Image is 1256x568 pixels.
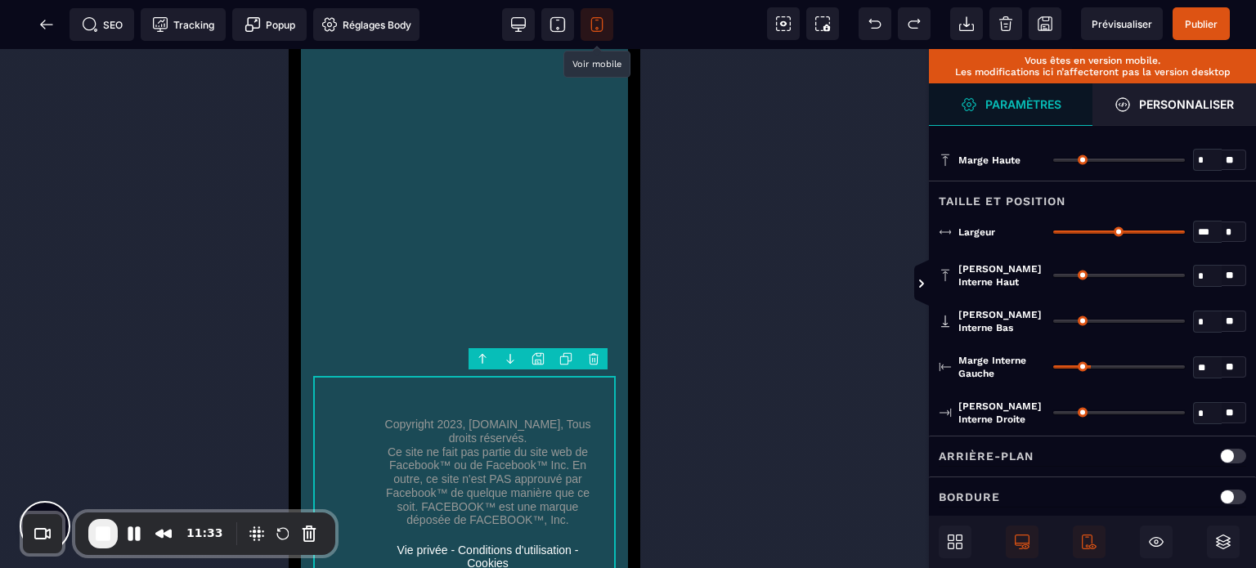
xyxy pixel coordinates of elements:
span: Afficher les vues [929,260,945,309]
span: Ouvrir le gestionnaire de styles [929,83,1092,126]
strong: Personnaliser [1139,98,1234,110]
span: Tracking [152,16,214,33]
span: SEO [82,16,123,33]
span: Rétablir [898,7,931,40]
p: Bordure [939,487,1000,507]
span: Marge haute [958,154,1020,167]
span: Afficher le desktop [1006,526,1038,558]
span: Code de suivi [141,8,226,41]
span: Largeur [958,226,995,239]
span: Prévisualiser [1092,18,1152,30]
span: Voir les composants [767,7,800,40]
span: Réglages Body [321,16,411,33]
span: Retour [30,8,63,41]
span: [PERSON_NAME] interne bas [958,308,1045,334]
span: Importer [950,7,983,40]
span: Métadata SEO [70,8,134,41]
p: Arrière-plan [939,446,1034,466]
span: Enregistrer [1029,7,1061,40]
p: Les modifications ici n’affecteront pas la version desktop [937,66,1248,78]
text: Vie privée - Conditions d'utilisation - Cookies [95,490,303,525]
span: Voir mobile [581,8,613,41]
span: Publier [1185,18,1218,30]
span: Voir tablette [541,8,574,41]
span: [PERSON_NAME] interne droite [958,400,1045,426]
span: Ouvrir les calques [1207,526,1240,558]
p: Vous êtes en version mobile. [937,55,1248,66]
span: Nettoyage [989,7,1022,40]
span: Ouvrir les blocs [939,526,971,558]
span: Popup [244,16,295,33]
span: [PERSON_NAME] interne haut [958,262,1045,288]
span: Créer une alerte modale [232,8,307,41]
span: Voir bureau [502,8,535,41]
span: Marge interne gauche [958,354,1045,380]
strong: Paramètres [985,98,1061,110]
span: Capture d'écran [806,7,839,40]
span: Enregistrer le contenu [1173,7,1230,40]
span: Masquer le bloc [1140,526,1173,558]
span: Aperçu [1081,7,1163,40]
span: Ouvrir le gestionnaire de styles [1092,83,1256,126]
div: Taille et position [929,181,1256,211]
span: Afficher le mobile [1073,526,1106,558]
span: Défaire [859,7,891,40]
span: Favicon [313,8,419,41]
text: Copyright 2023, [DOMAIN_NAME], Tous droits réservés. Ce site ne fait pas partie du site web de Fa... [95,365,303,482]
